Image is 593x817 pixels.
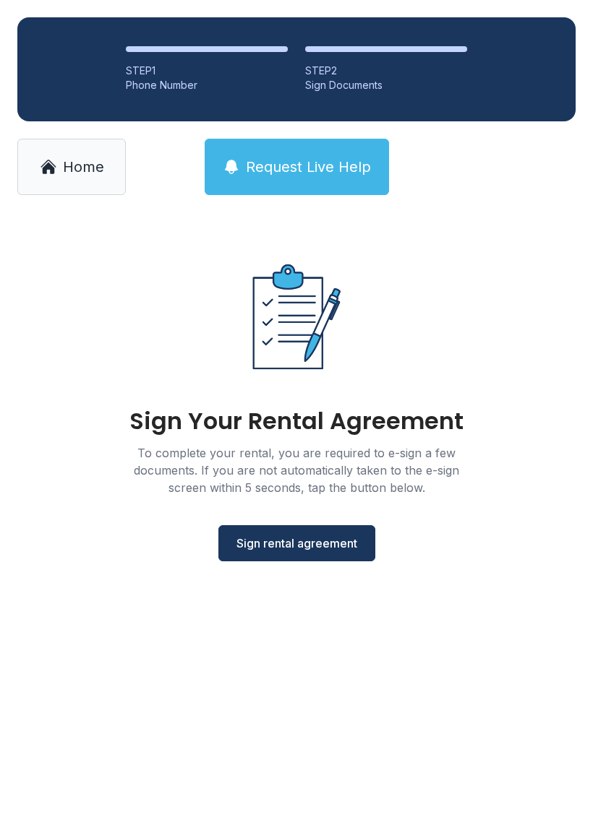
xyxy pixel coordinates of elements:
div: Sign Your Rental Agreement [129,410,464,433]
div: STEP 1 [126,64,288,78]
span: Sign rental agreement [236,535,357,552]
span: Request Live Help [246,157,371,177]
span: Home [63,157,104,177]
div: Sign Documents [305,78,467,92]
img: Rental agreement document illustration [221,241,372,392]
div: STEP 2 [305,64,467,78]
div: To complete your rental, you are required to e-sign a few documents. If you are not automatically... [116,444,477,496]
div: Phone Number [126,78,288,92]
